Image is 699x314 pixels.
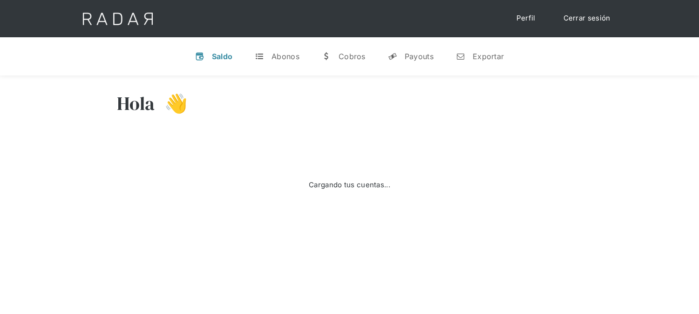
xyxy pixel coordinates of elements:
[507,9,545,27] a: Perfil
[255,52,264,61] div: t
[195,52,204,61] div: v
[473,52,504,61] div: Exportar
[388,52,397,61] div: y
[405,52,434,61] div: Payouts
[339,52,366,61] div: Cobros
[117,92,155,115] h3: Hola
[456,52,465,61] div: n
[322,52,331,61] div: w
[155,92,188,115] h3: 👋
[309,180,390,191] div: Cargando tus cuentas...
[271,52,299,61] div: Abonos
[212,52,233,61] div: Saldo
[554,9,620,27] a: Cerrar sesión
